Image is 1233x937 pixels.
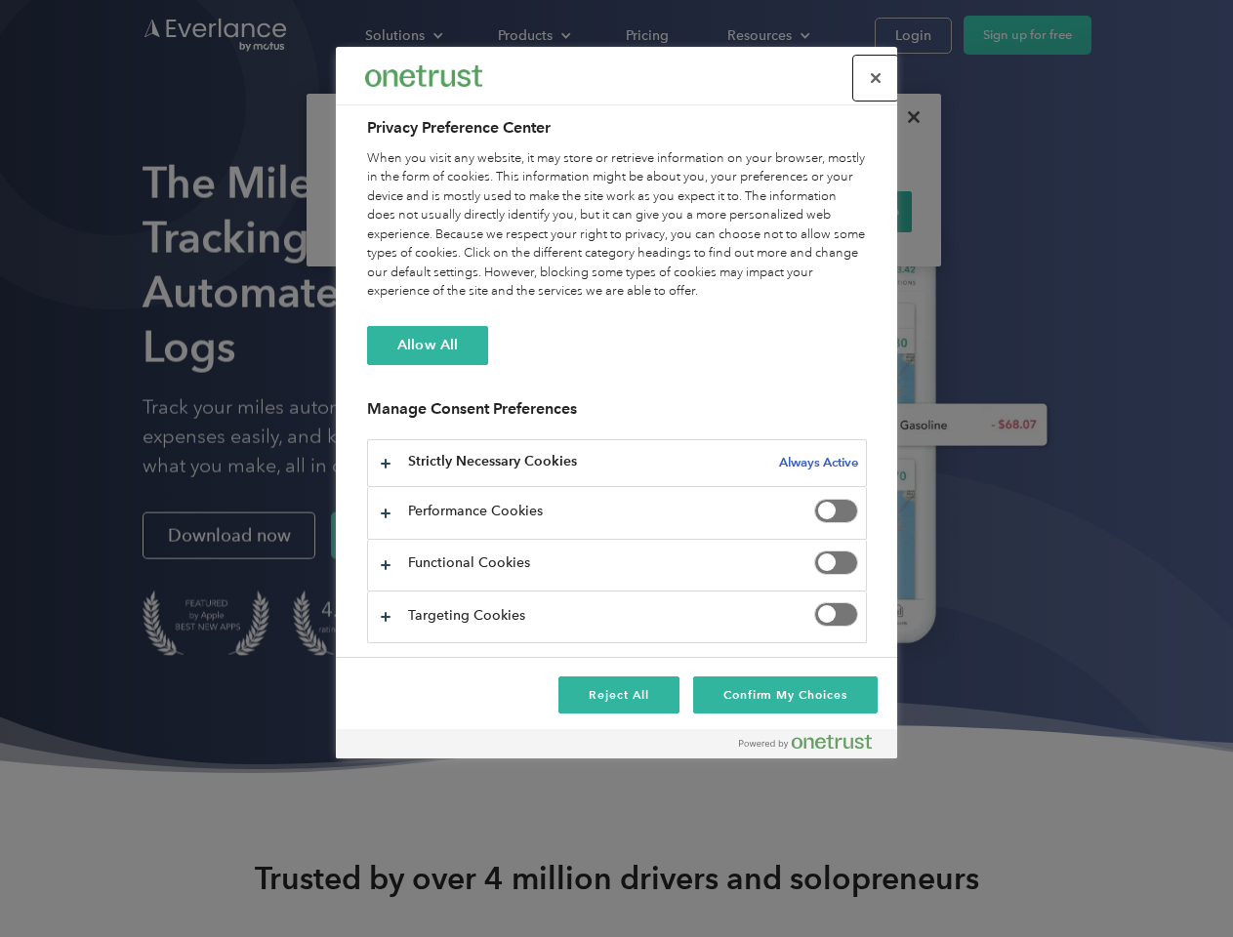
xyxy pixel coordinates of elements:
[693,676,878,713] button: Confirm My Choices
[367,116,867,140] h2: Privacy Preference Center
[367,326,488,365] button: Allow All
[367,149,867,302] div: When you visit any website, it may store or retrieve information on your browser, mostly in the f...
[365,65,482,86] img: Everlance
[739,734,872,750] img: Powered by OneTrust Opens in a new Tab
[336,47,897,758] div: Privacy Preference Center
[367,399,867,429] h3: Manage Consent Preferences
[365,57,482,96] div: Everlance
[336,47,897,758] div: Preference center
[739,734,887,758] a: Powered by OneTrust Opens in a new Tab
[854,57,897,100] button: Close
[558,676,679,713] button: Reject All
